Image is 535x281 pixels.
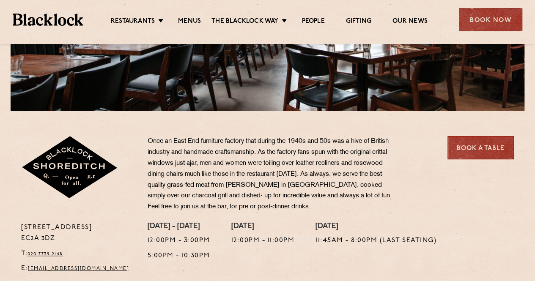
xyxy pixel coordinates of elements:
p: 12:00pm - 11:00pm [231,235,295,246]
a: Menus [178,17,201,27]
p: 11:45am - 8:00pm (Last seating) [316,235,436,246]
h4: [DATE] [316,222,436,232]
div: Book Now [459,8,522,31]
a: Our News [392,17,428,27]
a: Gifting [346,17,371,27]
a: The Blacklock Way [211,17,278,27]
h4: [DATE] [231,222,295,232]
p: 12:00pm - 3:00pm [148,235,210,246]
p: E: [21,263,135,274]
p: T: [21,248,135,259]
p: 5:00pm - 10:30pm [148,251,210,262]
img: BL_Textured_Logo-footer-cropped.svg [13,14,83,25]
p: [STREET_ADDRESS] EC2A 3DZ [21,222,135,244]
img: Shoreditch-stamp-v2-default.svg [21,136,119,199]
p: Once an East End furniture factory that during the 1940s and 50s was a hive of British industry a... [148,136,397,213]
a: Book a Table [447,136,514,159]
a: People [302,17,324,27]
a: Restaurants [111,17,155,27]
a: [EMAIL_ADDRESS][DOMAIN_NAME] [28,266,129,271]
h4: [DATE] - [DATE] [148,222,210,232]
a: 020 7739 2148 [27,251,63,256]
